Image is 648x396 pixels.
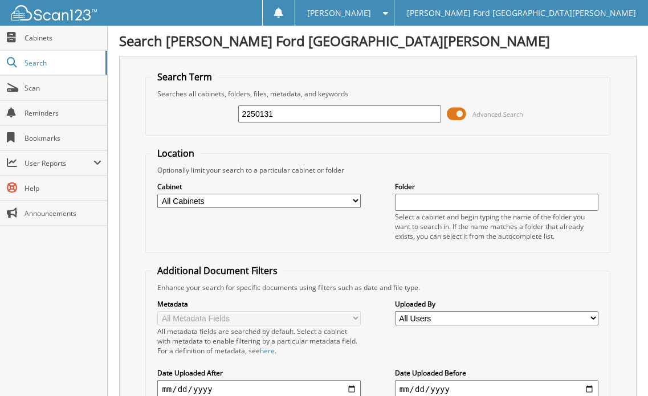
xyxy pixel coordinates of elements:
a: here [260,346,275,356]
span: Bookmarks [25,133,101,143]
div: All metadata fields are searched by default. Select a cabinet with metadata to enable filtering b... [157,326,361,356]
span: Scan [25,83,101,93]
img: scan123-logo-white.svg [11,5,97,21]
span: [PERSON_NAME] [307,10,371,17]
span: [PERSON_NAME] Ford [GEOGRAPHIC_DATA][PERSON_NAME] [407,10,636,17]
span: Cabinets [25,33,101,43]
label: Uploaded By [395,299,598,309]
legend: Search Term [152,71,218,83]
legend: Location [152,147,200,160]
div: Enhance your search for specific documents using filters such as date and file type. [152,283,604,292]
div: Optionally limit your search to a particular cabinet or folder [152,165,604,175]
span: Announcements [25,209,101,218]
span: Search [25,58,100,68]
span: Help [25,183,101,193]
label: Date Uploaded Before [395,368,598,378]
span: Reminders [25,108,101,118]
span: Advanced Search [472,110,523,119]
legend: Additional Document Filters [152,264,283,277]
h1: Search [PERSON_NAME] Ford [GEOGRAPHIC_DATA][PERSON_NAME] [119,31,637,50]
iframe: Chat Widget [591,341,648,396]
div: Searches all cabinets, folders, files, metadata, and keywords [152,89,604,99]
div: Select a cabinet and begin typing the name of the folder you want to search in. If the name match... [395,212,598,241]
label: Date Uploaded After [157,368,361,378]
label: Metadata [157,299,361,309]
label: Folder [395,182,598,191]
span: User Reports [25,158,93,168]
label: Cabinet [157,182,361,191]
